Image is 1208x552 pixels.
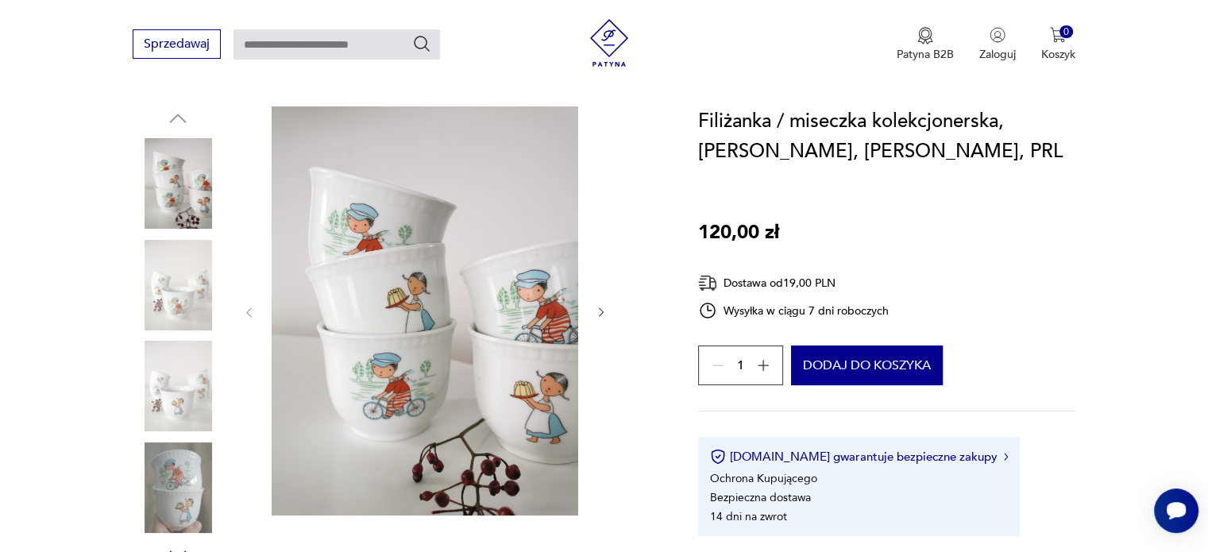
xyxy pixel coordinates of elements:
button: Dodaj do koszyka [791,345,943,385]
p: 120,00 zł [698,218,779,248]
img: Zdjęcie produktu Filiżanka / miseczka kolekcjonerska, Jacek i Agatka, Ceramika Bogucice, PRL [133,442,223,533]
img: Zdjęcie produktu Filiżanka / miseczka kolekcjonerska, Jacek i Agatka, Ceramika Bogucice, PRL [133,138,223,229]
img: Ikona dostawy [698,273,717,293]
p: Koszyk [1041,47,1075,62]
a: Sprzedawaj [133,40,221,51]
button: Szukaj [412,34,431,53]
button: Zaloguj [979,27,1016,62]
img: Zdjęcie produktu Filiżanka / miseczka kolekcjonerska, Jacek i Agatka, Ceramika Bogucice, PRL [133,341,223,431]
div: 0 [1059,25,1073,39]
img: Zdjęcie produktu Filiżanka / miseczka kolekcjonerska, Jacek i Agatka, Ceramika Bogucice, PRL [272,106,578,515]
button: Patyna B2B [897,27,954,62]
img: Ikona strzałki w prawo [1004,453,1009,461]
p: Zaloguj [979,47,1016,62]
div: Dostawa od 19,00 PLN [698,273,889,293]
img: Ikona medalu [917,27,933,44]
img: Patyna - sklep z meblami i dekoracjami vintage [585,19,633,67]
img: Ikonka użytkownika [990,27,1005,43]
button: [DOMAIN_NAME] gwarantuje bezpieczne zakupy [710,449,1008,465]
button: 0Koszyk [1041,27,1075,62]
div: Wysyłka w ciągu 7 dni roboczych [698,301,889,320]
iframe: Smartsupp widget button [1154,488,1198,533]
h1: Filiżanka / miseczka kolekcjonerska, [PERSON_NAME], [PERSON_NAME], PRL [698,106,1075,167]
button: Sprzedawaj [133,29,221,59]
a: Ikona medaluPatyna B2B [897,27,954,62]
li: Bezpieczna dostawa [710,490,811,505]
img: Zdjęcie produktu Filiżanka / miseczka kolekcjonerska, Jacek i Agatka, Ceramika Bogucice, PRL [133,240,223,330]
li: Ochrona Kupującego [710,471,817,486]
img: Ikona certyfikatu [710,449,726,465]
span: 1 [737,361,744,371]
p: Patyna B2B [897,47,954,62]
img: Ikona koszyka [1050,27,1066,43]
li: 14 dni na zwrot [710,509,787,524]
